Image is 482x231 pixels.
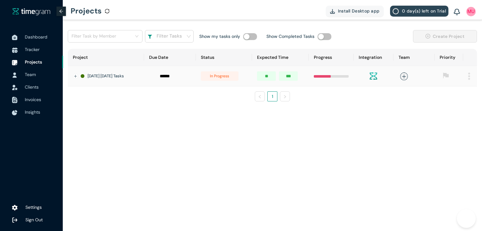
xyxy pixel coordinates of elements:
img: InvoiceIcon [12,85,18,90]
img: settings.78e04af822cf15d41b38c81147b09f22.svg [12,205,18,211]
img: timegram [13,8,50,15]
a: 1 [268,92,277,101]
img: MenuIcon.83052f96084528689178504445afa2f4.svg [468,73,470,80]
span: right [283,95,287,99]
span: Insights [25,109,40,115]
span: Team [25,72,36,77]
span: Clients [25,84,39,90]
span: left [258,95,262,99]
span: in progress [201,71,238,81]
button: right [280,91,290,101]
span: Settings [25,204,42,210]
img: InvoiceIcon [12,97,18,103]
img: integration [370,72,377,80]
img: BellIcon [454,9,460,16]
span: down [186,34,191,39]
img: TimeTrackerIcon [12,47,18,53]
li: Previous Page [255,91,265,101]
span: arrow-left [59,9,63,13]
div: [DATE] [DATE] Tasks [81,73,139,79]
img: filterIcon [147,35,152,39]
h1: Show my tasks only [199,33,240,40]
h1: Filter Tasks [157,33,182,40]
img: logOut.ca60ddd252d7bab9102ea2608abe0238.svg [12,217,18,223]
span: flag [443,72,449,79]
span: sync [105,9,110,13]
span: Install Desktop app [338,8,380,14]
th: Project [68,49,144,66]
li: 1 [267,91,277,101]
iframe: Toggle Customer Support [457,209,476,228]
img: DashboardIcon [12,35,18,40]
button: plus-circleCreate Project [413,30,477,43]
th: Status [196,49,252,66]
span: Tracker [25,47,40,52]
button: Install Desktop app [326,6,384,17]
img: DownloadApp [330,9,335,14]
span: plus [400,72,408,80]
th: Team [394,49,435,66]
th: Progress [309,49,354,66]
h1: [DATE] [DATE] Tasks [88,73,124,79]
button: 0 day(s) left on Trial [390,6,448,17]
span: Invoices [25,97,41,102]
img: InsightsIcon [12,110,18,115]
span: Sign Out [25,217,43,223]
button: Expand row [73,74,78,79]
th: Due Date [144,49,196,66]
img: UserIcon [466,7,476,16]
span: Dashboard [25,34,47,40]
button: left [255,91,265,101]
span: Projects [25,59,42,65]
th: Priority [435,49,463,66]
th: Integration [354,49,394,66]
h1: Show Completed Tasks [266,33,314,40]
span: 0 day(s) left on Trial [402,8,446,14]
li: Next Page [280,91,290,101]
th: Expected Time [252,49,308,66]
h1: Projects [71,2,102,20]
img: UserIcon [12,72,18,78]
img: ProjectIcon [12,60,18,65]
